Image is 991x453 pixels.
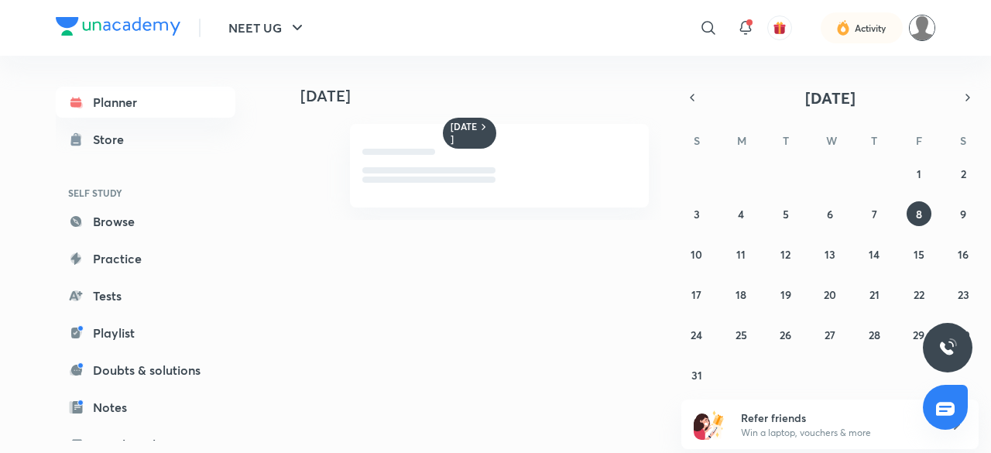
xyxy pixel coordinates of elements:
button: August 30, 2025 [951,322,976,347]
a: Practice [56,243,235,274]
abbr: Tuesday [783,133,789,148]
abbr: August 15, 2025 [914,247,924,262]
button: August 2, 2025 [951,161,976,186]
abbr: August 11, 2025 [736,247,746,262]
h6: [DATE] [451,121,478,146]
button: August 17, 2025 [684,282,709,307]
button: August 13, 2025 [818,242,842,266]
h4: [DATE] [300,87,664,105]
abbr: August 29, 2025 [913,328,924,342]
abbr: August 31, 2025 [691,368,702,383]
abbr: August 6, 2025 [827,207,833,221]
button: August 19, 2025 [773,282,798,307]
abbr: Thursday [871,133,877,148]
button: August 26, 2025 [773,322,798,347]
a: Store [56,124,235,155]
h6: Refer friends [741,410,931,426]
h6: SELF STUDY [56,180,235,206]
button: August 15, 2025 [907,242,931,266]
a: Doubts & solutions [56,355,235,386]
img: Anany Minz [909,15,935,41]
span: [DATE] [805,88,856,108]
img: referral [694,409,725,440]
abbr: August 2, 2025 [961,166,966,181]
abbr: August 18, 2025 [736,287,746,302]
button: August 23, 2025 [951,282,976,307]
button: August 27, 2025 [818,322,842,347]
button: avatar [767,15,792,40]
button: August 25, 2025 [729,322,753,347]
img: avatar [773,21,787,35]
button: August 29, 2025 [907,322,931,347]
a: Notes [56,392,235,423]
abbr: August 5, 2025 [783,207,789,221]
button: August 28, 2025 [862,322,886,347]
abbr: August 20, 2025 [824,287,836,302]
button: August 31, 2025 [684,362,709,387]
img: ttu [938,338,957,357]
abbr: Friday [916,133,922,148]
a: Playlist [56,317,235,348]
button: August 9, 2025 [951,201,976,226]
a: Browse [56,206,235,237]
button: August 8, 2025 [907,201,931,226]
abbr: August 21, 2025 [869,287,880,302]
abbr: August 25, 2025 [736,328,747,342]
abbr: August 30, 2025 [957,328,970,342]
div: Store [93,130,133,149]
button: August 5, 2025 [773,201,798,226]
abbr: August 14, 2025 [869,247,880,262]
abbr: August 27, 2025 [825,328,835,342]
abbr: August 3, 2025 [694,207,700,221]
button: August 20, 2025 [818,282,842,307]
abbr: August 1, 2025 [917,166,921,181]
img: Company Logo [56,17,180,36]
abbr: August 22, 2025 [914,287,924,302]
img: activity [836,19,850,37]
a: Planner [56,87,235,118]
button: August 12, 2025 [773,242,798,266]
button: August 16, 2025 [951,242,976,266]
button: August 18, 2025 [729,282,753,307]
abbr: August 16, 2025 [958,247,969,262]
abbr: Wednesday [826,133,837,148]
p: Win a laptop, vouchers & more [741,426,931,440]
abbr: Monday [737,133,746,148]
button: NEET UG [219,12,316,43]
abbr: Saturday [960,133,966,148]
abbr: August 13, 2025 [825,247,835,262]
button: August 1, 2025 [907,161,931,186]
abbr: August 4, 2025 [738,207,744,221]
abbr: August 28, 2025 [869,328,880,342]
button: [DATE] [703,87,957,108]
button: August 11, 2025 [729,242,753,266]
button: August 10, 2025 [684,242,709,266]
button: August 22, 2025 [907,282,931,307]
button: August 14, 2025 [862,242,886,266]
abbr: August 10, 2025 [691,247,702,262]
abbr: August 17, 2025 [691,287,701,302]
button: August 4, 2025 [729,201,753,226]
abbr: August 9, 2025 [960,207,966,221]
a: Company Logo [56,17,180,39]
button: August 7, 2025 [862,201,886,226]
button: August 6, 2025 [818,201,842,226]
abbr: August 8, 2025 [916,207,922,221]
abbr: August 19, 2025 [780,287,791,302]
button: August 3, 2025 [684,201,709,226]
abbr: August 26, 2025 [780,328,791,342]
abbr: August 7, 2025 [872,207,877,221]
button: August 21, 2025 [862,282,886,307]
abbr: August 12, 2025 [780,247,790,262]
abbr: August 23, 2025 [958,287,969,302]
button: August 24, 2025 [684,322,709,347]
abbr: Sunday [694,133,700,148]
abbr: August 24, 2025 [691,328,702,342]
a: Tests [56,280,235,311]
